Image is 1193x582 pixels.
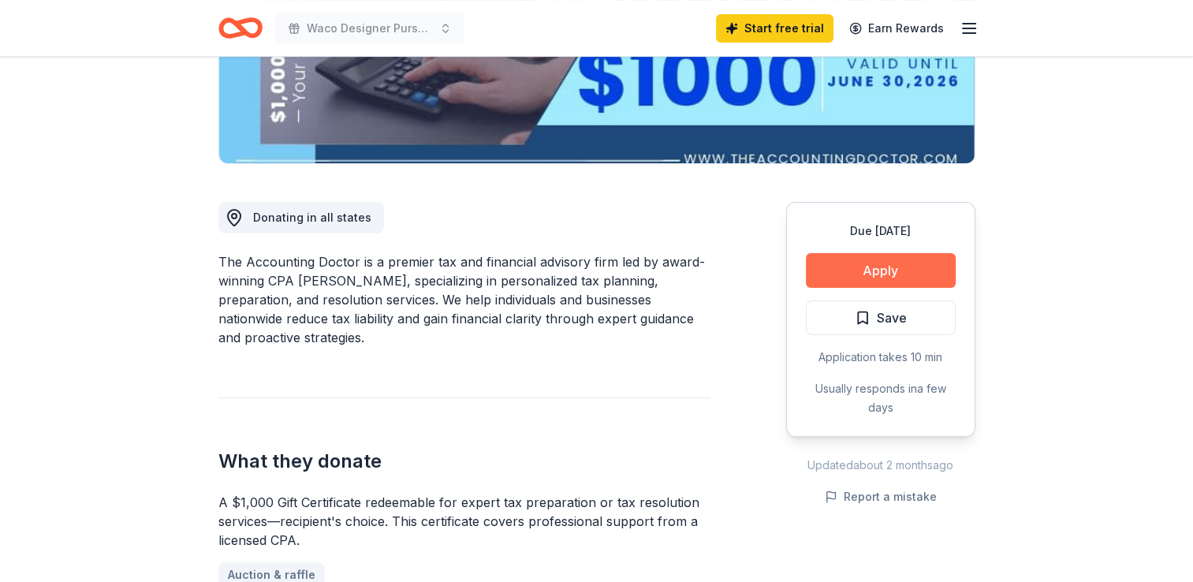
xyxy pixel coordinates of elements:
[275,13,464,44] button: Waco Designer Purse Bingo
[840,14,953,43] a: Earn Rewards
[806,253,956,288] button: Apply
[218,252,710,347] div: The Accounting Doctor is a premier tax and financial advisory firm led by award-winning CPA [PERS...
[806,222,956,241] div: Due [DATE]
[307,19,433,38] span: Waco Designer Purse Bingo
[825,487,937,506] button: Report a mistake
[786,456,975,475] div: Updated about 2 months ago
[218,449,710,474] h2: What they donate
[218,493,710,550] div: A $1,000 Gift Certificate redeemable for expert tax preparation or tax resolution services—recipi...
[806,300,956,335] button: Save
[806,348,956,367] div: Application takes 10 min
[716,14,833,43] a: Start free trial
[877,308,907,328] span: Save
[806,379,956,417] div: Usually responds in a few days
[218,9,263,47] a: Home
[253,211,371,224] span: Donating in all states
